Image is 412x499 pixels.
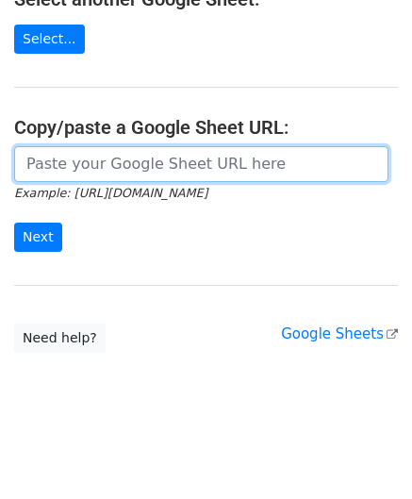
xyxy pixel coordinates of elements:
small: Example: [URL][DOMAIN_NAME] [14,186,207,200]
a: Select... [14,25,85,54]
input: Paste your Google Sheet URL here [14,146,388,182]
input: Next [14,223,62,252]
a: Need help? [14,324,106,353]
h4: Copy/paste a Google Sheet URL: [14,116,398,139]
a: Google Sheets [281,325,398,342]
iframe: Chat Widget [318,408,412,499]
